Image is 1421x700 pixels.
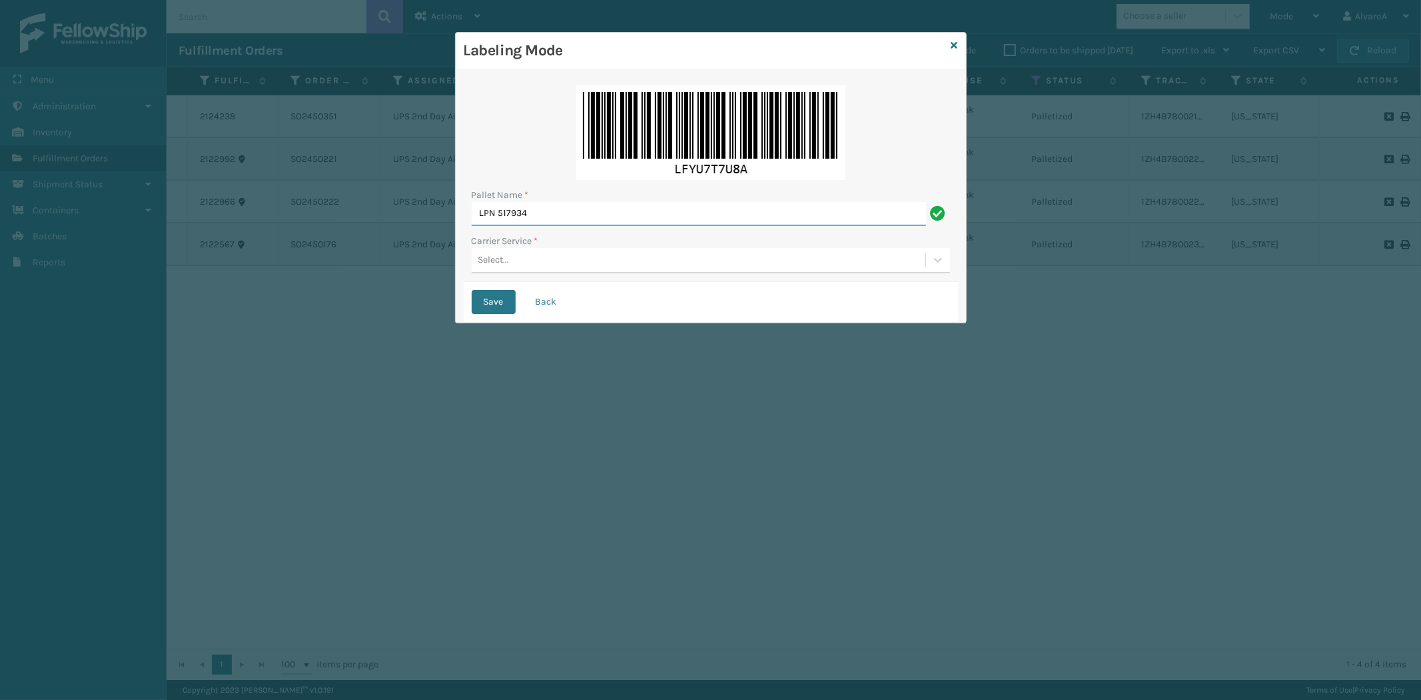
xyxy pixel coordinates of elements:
[472,188,529,202] label: Pallet Name
[472,290,516,314] button: Save
[478,253,510,267] div: Select...
[524,290,569,314] button: Back
[576,85,845,180] img: V+lT6AAAAAZJREFUAwAu4C2B5fiKmgAAAABJRU5ErkJggg==
[464,41,946,61] h3: Labeling Mode
[472,234,538,248] label: Carrier Service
